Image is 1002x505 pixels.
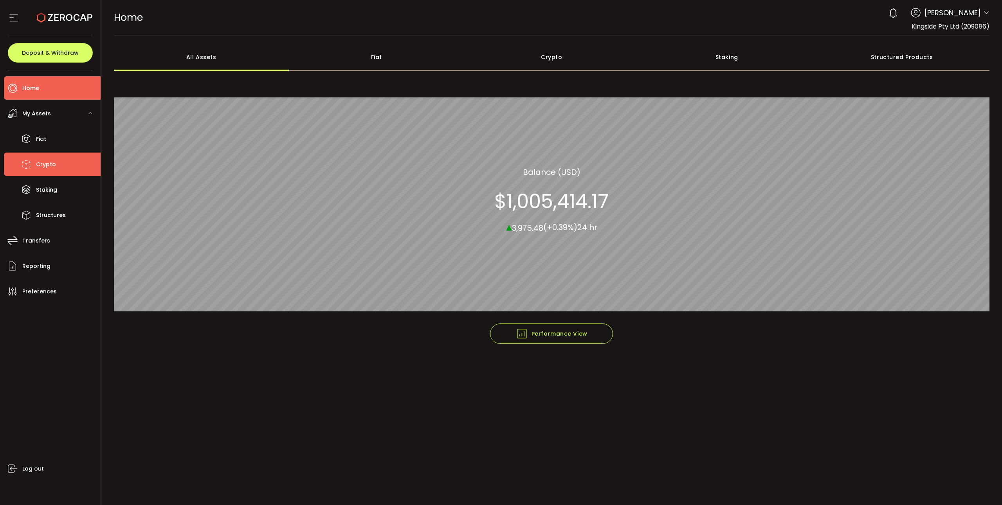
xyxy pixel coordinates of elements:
[22,235,50,246] span: Transfers
[490,323,613,344] button: Performance View
[543,222,577,233] span: (+0.39%)
[925,7,981,18] span: [PERSON_NAME]
[639,43,815,71] div: Staking
[516,328,588,340] span: Performance View
[36,184,57,196] span: Staking
[815,43,990,71] div: Structured Products
[506,218,512,235] span: ▴
[22,261,50,272] span: Reporting
[909,421,1002,505] iframe: Chat Widget
[22,83,39,94] span: Home
[464,43,640,71] div: Crypto
[22,286,57,297] span: Preferences
[36,210,66,221] span: Structures
[36,133,46,145] span: Fiat
[912,22,989,31] span: Kingside Pty Ltd (209086)
[523,166,580,178] section: Balance (USD)
[512,222,543,233] span: 3,975.48
[36,159,56,170] span: Crypto
[494,189,609,213] section: $1,005,414.17
[114,11,143,24] span: Home
[289,43,464,71] div: Fiat
[22,50,79,56] span: Deposit & Withdraw
[8,43,93,63] button: Deposit & Withdraw
[22,463,44,474] span: Log out
[114,43,289,71] div: All Assets
[22,108,51,119] span: My Assets
[577,222,597,233] span: 24 hr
